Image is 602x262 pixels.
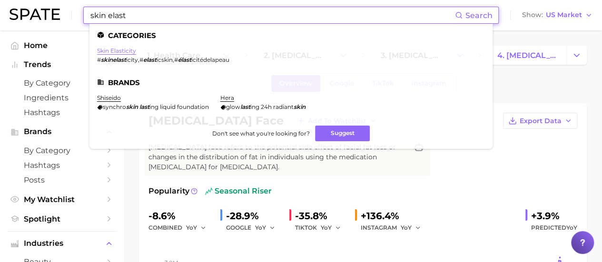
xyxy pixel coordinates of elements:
span: Posts [24,175,100,184]
div: combined [148,222,213,233]
button: Trends [8,58,116,72]
span: synchro [103,103,126,110]
span: Don't see what you're looking for? [212,130,309,137]
span: Brands [24,127,100,136]
span: # [139,56,143,63]
em: skin [126,103,138,110]
a: by Category [8,143,116,158]
a: shiseido [97,94,121,101]
span: Ingredients [24,93,100,102]
div: +136.4% [361,208,427,223]
span: YoY [566,224,577,231]
span: Hashtags [24,108,100,117]
button: Change Category [566,46,587,65]
span: Home [24,41,100,50]
img: SPATE [10,9,60,20]
span: YoY [186,223,197,232]
span: Spotlight [24,214,100,223]
a: Ingredients [8,90,116,105]
button: YoY [186,222,207,233]
span: US Market [546,12,582,18]
span: Predicted [531,222,577,233]
button: ShowUS Market [520,9,595,21]
span: icitédelapeau [191,56,229,63]
span: Search [465,11,493,20]
em: élast [178,56,191,63]
div: TIKTOK [295,222,347,233]
a: by Category [8,76,116,90]
div: -28.9% [226,208,282,223]
em: last [139,103,149,110]
div: INSTAGRAM [361,222,427,233]
span: # [97,56,101,63]
input: Search here for a brand, industry, or ingredient [89,7,455,23]
button: Industries [8,236,116,251]
li: Brands [97,78,485,87]
span: icskin [157,56,173,63]
span: Show [522,12,543,18]
em: elast [143,56,157,63]
em: skin [294,103,306,110]
a: Hashtags [8,105,116,120]
span: My Watchlist [24,195,100,204]
span: YoY [321,223,332,232]
a: Posts [8,173,116,187]
span: ing liquid foundation [149,103,209,110]
button: YoY [321,222,341,233]
span: icity [126,56,138,63]
a: My Watchlist [8,192,116,207]
button: Brands [8,125,116,139]
div: -35.8% [295,208,347,223]
div: , , [97,56,229,63]
div: +3.9% [531,208,577,223]
span: seasonal riser [205,185,272,197]
button: YoY [401,222,421,233]
span: Popularity [148,185,189,197]
span: by Category [24,78,100,87]
img: seasonal riser [205,187,213,195]
span: glow [226,103,240,110]
span: [MEDICAL_DATA] face refers to the potential side effect of facial fat loss or changes in the dist... [148,142,407,172]
div: GOOGLE [226,222,282,233]
button: Export Data [503,113,577,129]
span: ing 24h radiant [250,103,294,110]
button: YoY [255,222,276,233]
span: Hashtags [24,161,100,170]
em: last [240,103,250,110]
a: 4. [MEDICAL_DATA] face [489,46,566,65]
span: # [174,56,178,63]
span: YoY [255,223,266,232]
li: Categories [97,31,485,39]
span: Export Data [520,117,562,125]
div: -8.6% [148,208,213,223]
span: by Category [24,146,100,155]
a: Hashtags [8,158,116,173]
a: skin elasticity [97,47,136,54]
button: Suggest [315,126,370,141]
span: YoY [401,223,412,232]
a: Home [8,38,116,53]
span: 4. [MEDICAL_DATA] face [497,51,558,60]
span: Trends [24,60,100,69]
span: Industries [24,239,100,248]
em: skinelast [101,56,126,63]
a: Spotlight [8,212,116,226]
a: hera [220,94,234,101]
